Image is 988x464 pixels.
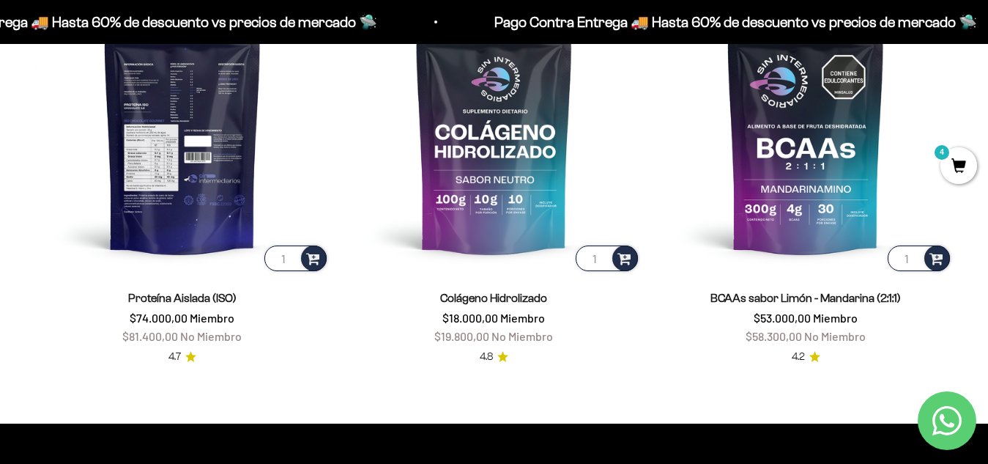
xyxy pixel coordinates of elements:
a: BCAAs sabor Limón - Mandarina (2:1:1) [710,292,901,304]
span: 4.2 [792,349,805,365]
span: $81.400,00 [122,329,178,343]
a: 4 [940,159,977,175]
span: Miembro [500,311,545,325]
mark: 4 [933,144,951,161]
a: Colágeno Hidrolizado [440,292,547,304]
span: Miembro [190,311,234,325]
span: $18.000,00 [442,311,498,325]
span: 4.8 [480,349,493,365]
span: No Miembro [804,329,866,343]
a: Proteína Aislada (ISO) [128,292,237,304]
span: $53.000,00 [754,311,811,325]
a: 4.84.8 de 5.0 estrellas [480,349,508,365]
span: $19.800,00 [434,329,489,343]
p: Pago Contra Entrega 🚚 Hasta 60% de descuento vs precios de mercado 🛸 [494,10,977,34]
a: 4.24.2 de 5.0 estrellas [792,349,820,365]
span: $58.300,00 [746,329,802,343]
span: Miembro [813,311,858,325]
span: No Miembro [491,329,553,343]
span: No Miembro [180,329,242,343]
span: $74.000,00 [130,311,187,325]
a: 4.74.7 de 5.0 estrellas [168,349,196,365]
span: 4.7 [168,349,181,365]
